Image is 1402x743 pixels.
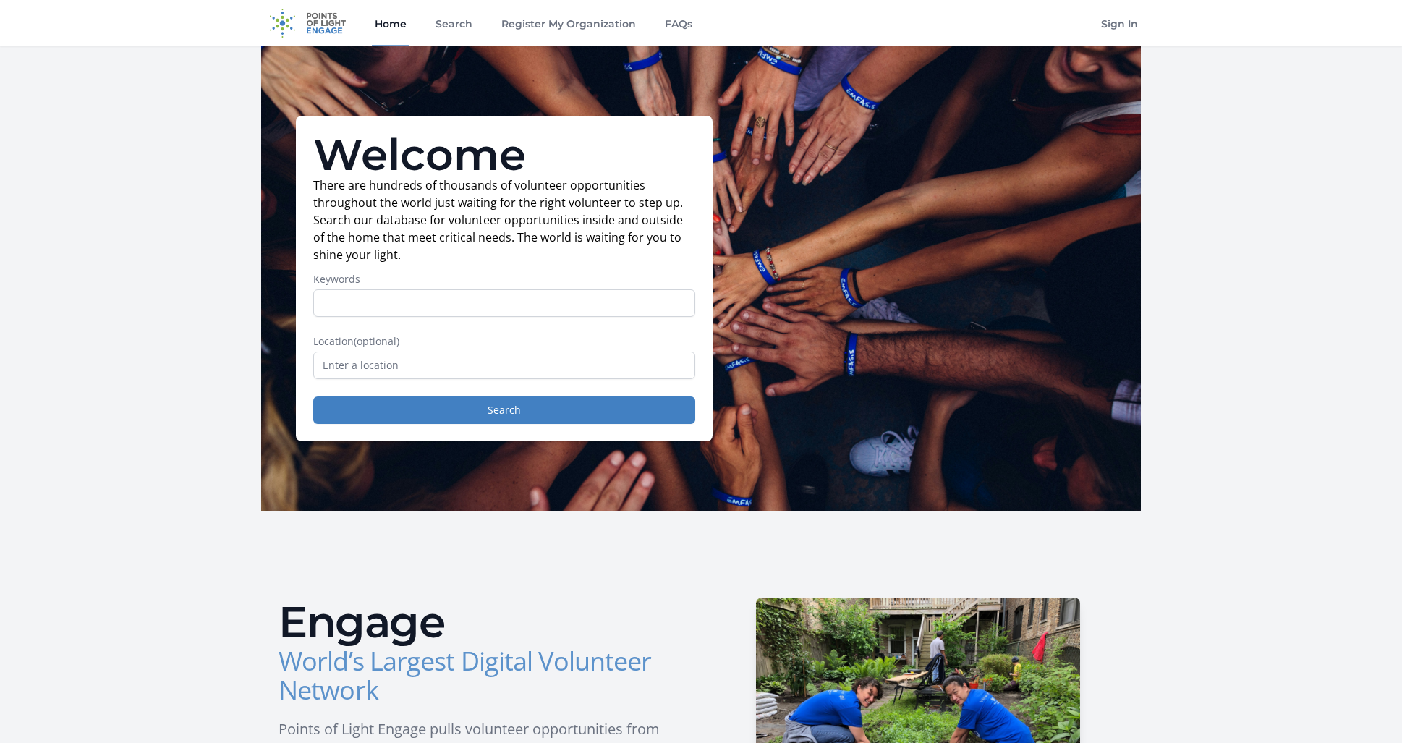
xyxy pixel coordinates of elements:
label: Keywords [313,272,695,286]
button: Search [313,396,695,424]
h3: World’s Largest Digital Volunteer Network [279,647,689,705]
input: Enter a location [313,352,695,379]
span: (optional) [354,334,399,348]
h1: Welcome [313,133,695,177]
label: Location [313,334,695,349]
p: There are hundreds of thousands of volunteer opportunities throughout the world just waiting for ... [313,177,695,263]
h2: Engage [279,600,689,644]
